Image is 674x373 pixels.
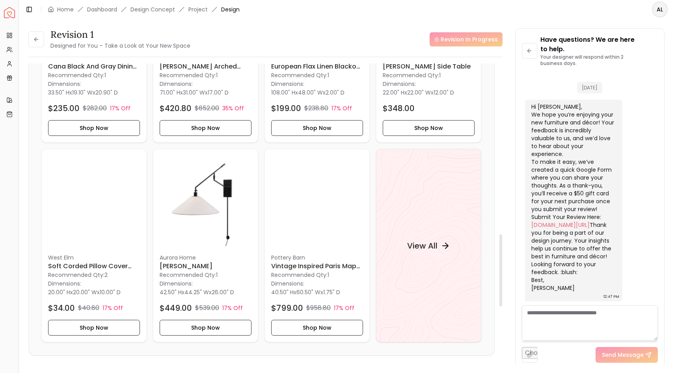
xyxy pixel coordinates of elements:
[48,6,240,13] nav: breadcrumb
[95,89,118,96] span: 20.90" D
[222,304,243,312] p: 17% Off
[48,289,70,297] span: 20.00" H
[271,79,304,89] p: Dimensions:
[222,104,244,112] p: 35% Off
[78,304,99,313] p: $40.80
[195,304,219,313] p: $539.00
[271,62,363,71] h6: European Flax Linen Blackout Curtain-108"
[48,271,140,279] p: Recommended Qty: 2
[531,103,614,292] div: Hi [PERSON_NAME], We hope you’re enjoying your new furniture and décor! Your feedback is incredib...
[4,7,15,18] img: Spacejoy Logo
[160,279,193,289] p: Dimensions:
[603,293,619,301] div: 12:47 PM
[160,89,180,96] span: 71.00" H
[48,320,140,336] button: Shop Now
[323,289,340,297] span: 1.75" D
[264,149,370,342] div: Vintage Inspired Paris Map With Frame-60.5"x40.5"
[195,104,219,113] p: $652.00
[50,28,190,41] h3: Revision 1
[221,6,240,13] span: Design
[48,254,140,262] p: West Elm
[48,89,69,96] span: 33.50" H
[331,104,352,112] p: 17% Off
[271,89,344,96] p: x x
[160,303,192,314] h4: $449.00
[383,103,415,114] h4: $348.00
[160,320,251,336] button: Shop Now
[183,89,205,96] span: 31.00" W
[407,240,438,251] h4: View All
[160,289,182,297] span: 42.50" H
[212,289,234,297] span: 26.00" D
[160,289,234,297] p: x x
[383,89,404,96] span: 22.00" H
[383,62,475,71] h6: [PERSON_NAME] Side Table
[540,54,658,67] p: Your designer will respond within 2 business days.
[264,149,370,342] a: Vintage Inspired Paris Map With Frame-60.5"x40.5" imagePottery BarnVintage Inspired Paris Map Wit...
[271,71,363,79] p: Recommended Qty: 1
[188,6,208,13] a: Project
[72,89,93,96] span: 19.10" W
[271,303,303,314] h4: $799.00
[306,304,331,313] p: $958.80
[271,156,363,247] img: Vintage Inspired Paris Map With Frame-60.5"x40.5" image
[160,103,192,114] h4: $420.80
[73,289,97,297] span: 20.00" W
[48,79,81,89] p: Dimensions:
[334,304,354,312] p: 17% Off
[160,156,251,247] img: Hasley Sconce image
[48,71,140,79] p: Recommended Qty: 1
[271,271,363,279] p: Recommended Qty: 1
[160,262,251,271] h6: [PERSON_NAME]
[57,6,74,13] a: Home
[153,149,258,342] div: Hasley Sconce
[304,104,328,113] p: $238.80
[407,89,431,96] span: 22.00" W
[41,149,147,342] a: Soft Corded Pillow Cover Without Insert-20"x20" imageWest ElmSoft Corded Pillow Cover Without Ins...
[326,89,344,96] span: 2.00" D
[48,62,140,71] h6: Cana Black and Gray Dining Side Chair
[160,271,251,279] p: Recommended Qty: 1
[383,79,416,89] p: Dimensions:
[41,149,147,342] div: Soft Corded Pillow Cover Without Insert-20"x20"
[434,89,454,96] span: 12.00" D
[160,62,251,71] h6: [PERSON_NAME] Arched Display Cabinet Black
[50,42,190,50] small: Designed for You – Take a Look at Your New Space
[4,7,15,18] a: Spacejoy
[383,89,454,96] p: x x
[87,6,117,13] a: Dashboard
[531,221,590,229] a: [DOMAIN_NAME][URL]
[540,35,658,54] p: Have questions? We are here to help.
[296,289,320,297] span: 60.50" W
[160,79,193,89] p: Dimensions:
[48,89,118,96] p: x x
[383,71,475,79] p: Recommended Qty: 1
[83,104,107,113] p: $282.00
[153,149,258,342] a: Hasley Sconce imageaurora home[PERSON_NAME]Recommended Qty:1Dimensions:42.50" Hx44.25" Wx26.00" D...
[376,149,481,342] a: View All
[48,156,140,247] img: Soft Corded Pillow Cover Without Insert-20"x20" image
[160,120,251,136] button: Shop Now
[160,71,251,79] p: Recommended Qty: 1
[102,304,123,312] p: 17% Off
[48,289,121,297] p: x x
[184,289,209,297] span: 44.25" W
[271,89,295,96] span: 108.00" H
[298,89,323,96] span: 48.00" W
[652,2,668,17] button: AL
[48,279,81,289] p: Dimensions:
[48,120,140,136] button: Shop Now
[110,104,130,112] p: 17% Off
[271,320,363,336] button: Shop Now
[271,103,301,114] h4: $199.00
[48,103,80,114] h4: $235.00
[653,2,667,17] span: AL
[100,289,121,297] span: 10.00" D
[271,120,363,136] button: Shop Now
[271,279,304,289] p: Dimensions:
[271,289,294,297] span: 40.50" H
[271,254,363,262] p: Pottery Barn
[160,254,251,262] p: aurora home
[130,6,175,13] li: Design Concept
[208,89,229,96] span: 17.00" D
